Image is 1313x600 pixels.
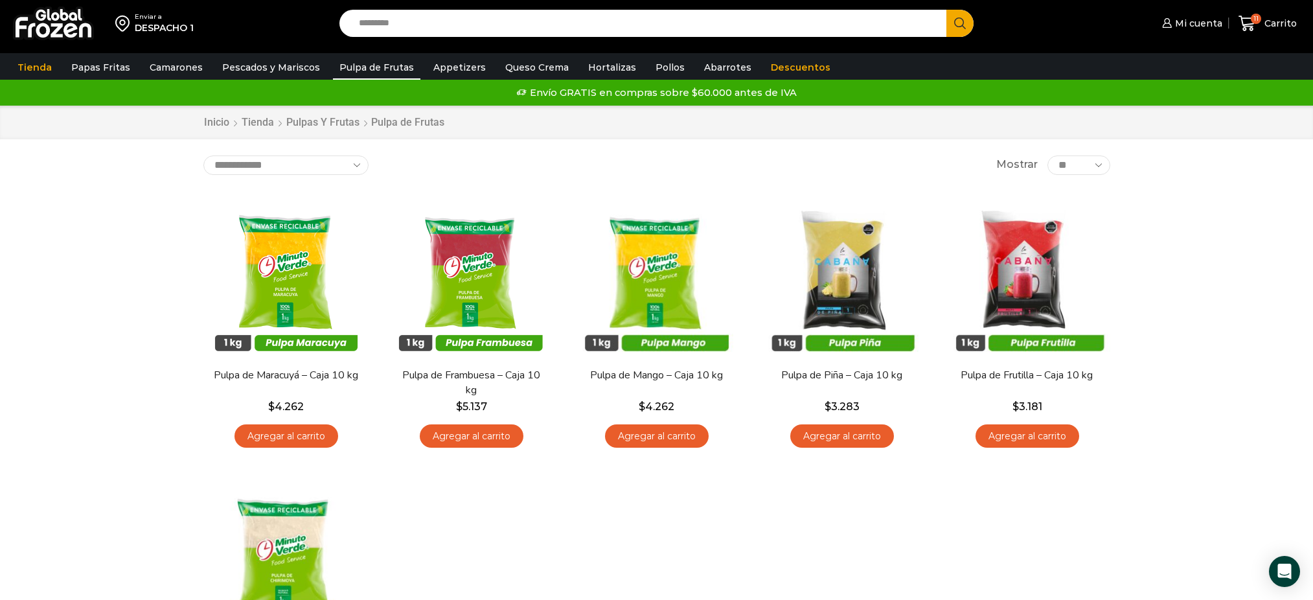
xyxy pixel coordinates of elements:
a: 11 Carrito [1235,8,1300,39]
a: Pulpa de Frutas [333,55,420,80]
nav: Breadcrumb [203,115,444,130]
a: Agregar al carrito: “Pulpa de Piña - Caja 10 kg” [790,424,894,448]
span: $ [1012,400,1019,413]
div: Enviar a [135,12,194,21]
a: Appetizers [427,55,492,80]
a: Queso Crema [499,55,575,80]
bdi: 3.283 [825,400,860,413]
a: Pulpa de Piña – Caja 10 kg [767,368,916,383]
a: Agregar al carrito: “Pulpa de Maracuyá - Caja 10 kg” [234,424,338,448]
a: Mi cuenta [1159,10,1222,36]
span: Mi cuenta [1172,17,1222,30]
img: address-field-icon.svg [115,12,135,34]
span: $ [268,400,275,413]
a: Papas Fritas [65,55,137,80]
a: Abarrotes [698,55,758,80]
select: Pedido de la tienda [203,156,369,175]
a: Agregar al carrito: “Pulpa de Mango - Caja 10 kg” [605,424,709,448]
a: Agregar al carrito: “Pulpa de Frutilla - Caja 10 kg” [976,424,1079,448]
span: $ [456,400,462,413]
a: Descuentos [764,55,837,80]
span: Mostrar [996,157,1038,172]
span: 11 [1251,14,1261,24]
a: Pulpas y Frutas [286,115,360,130]
bdi: 4.262 [639,400,674,413]
a: Pollos [649,55,691,80]
a: Pescados y Mariscos [216,55,326,80]
a: Pulpa de Frutilla – Caja 10 kg [952,368,1101,383]
span: $ [825,400,831,413]
a: Inicio [203,115,230,130]
a: Agregar al carrito: “Pulpa de Frambuesa - Caja 10 kg” [420,424,523,448]
h1: Pulpa de Frutas [371,116,444,128]
bdi: 3.181 [1012,400,1042,413]
button: Search button [946,10,974,37]
a: Tienda [241,115,275,130]
a: Tienda [11,55,58,80]
div: DESPACHO 1 [135,21,194,34]
a: Pulpa de Maracuyá – Caja 10 kg [211,368,360,383]
a: Pulpa de Frambuesa – Caja 10 kg [396,368,545,398]
span: $ [639,400,645,413]
span: Carrito [1261,17,1297,30]
bdi: 4.262 [268,400,304,413]
a: Hortalizas [582,55,643,80]
a: Camarones [143,55,209,80]
a: Pulpa de Mango – Caja 10 kg [582,368,731,383]
div: Open Intercom Messenger [1269,556,1300,587]
bdi: 5.137 [456,400,487,413]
